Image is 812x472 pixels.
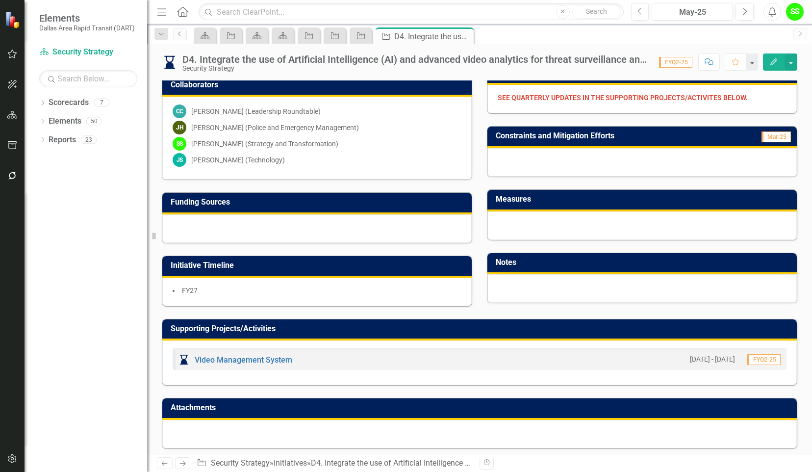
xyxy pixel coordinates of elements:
div: 7 [94,99,109,107]
button: Search [572,5,621,19]
h3: Attachments [171,403,792,412]
div: SS [173,137,186,151]
div: D4. Integrate the use of Artificial Intelligence (AI) and advanced video analytics for threat sur... [394,30,471,43]
div: JS [173,153,186,167]
input: Search Below... [39,70,137,87]
span: Search [586,7,607,15]
div: Security Strategy [182,65,649,72]
input: Search ClearPoint... [199,3,623,21]
img: In Progress [162,54,178,70]
small: [DATE] - [DATE] [690,355,735,364]
a: Initiatives [274,458,307,468]
div: 50 [86,117,102,126]
div: [PERSON_NAME] (Police and Emergency Management) [191,123,359,132]
div: » » [197,458,472,469]
div: [PERSON_NAME] (Strategy and Transformation) [191,139,338,149]
h3: Notes [496,258,792,267]
span: Mar-25 [761,131,791,142]
div: CC [173,105,186,118]
h3: Initiative Timeline [171,261,467,270]
a: Security Strategy [39,47,137,58]
div: May-25 [655,6,730,18]
a: Elements [49,116,81,127]
div: D4. Integrate the use of Artificial Intelligence (AI) and advanced video analytics for threat sur... [182,54,649,65]
a: Reports [49,134,76,146]
div: [PERSON_NAME] (Leadership Roundtable) [191,106,321,116]
a: Video Management System [195,355,292,365]
h3: Funding Sources [171,198,467,207]
button: SS [786,3,804,21]
h3: Constraints and Mitigation Efforts [496,131,732,140]
img: In Progress [178,354,190,366]
div: JH [173,121,186,134]
small: Dallas Area Rapid Transit (DART) [39,24,135,32]
h3: Supporting Projects/Activities [171,324,792,333]
a: Security Strategy [211,458,270,468]
button: May-25 [652,3,733,21]
h3: Measures [496,195,792,204]
span: Elements [39,12,135,24]
span: FYQ2-25 [659,57,692,68]
h3: Collaborators [171,80,467,89]
div: D4. Integrate the use of Artificial Intelligence (AI) and advanced video analytics for threat sur... [311,458,772,468]
span: FYQ2-25 [747,354,781,365]
span: FY27 [182,287,198,294]
img: ClearPoint Strategy [5,11,22,28]
strong: SEE QUARTERLY UPDATES IN THE SUPPORTING PROJECTS/ACTIVITES BELOW. [498,94,748,102]
a: Scorecards [49,97,89,108]
div: 23 [81,135,97,144]
div: [PERSON_NAME] (Technology) [191,155,285,165]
